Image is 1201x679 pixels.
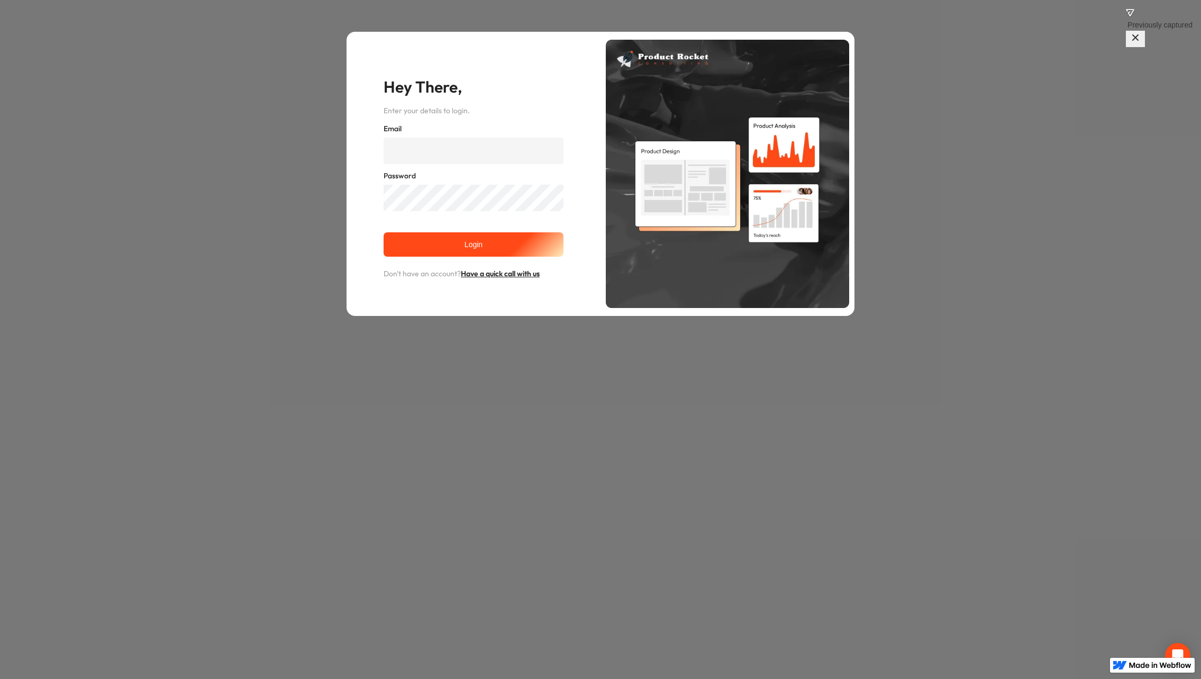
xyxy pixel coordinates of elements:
input: Login [384,232,563,257]
span: Don't have an account? [384,268,540,279]
label: Email [384,122,563,135]
p: Enter your details to login. [384,105,563,117]
label: Password [384,169,563,182]
img: Made in Webflow [1129,662,1191,668]
div: Open Intercom Messenger [1165,643,1190,668]
h2: Hey There, [384,75,563,99]
a: Have a quick call with us [461,269,540,278]
img: Product Rocket Consulting pop-up image [606,40,849,308]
